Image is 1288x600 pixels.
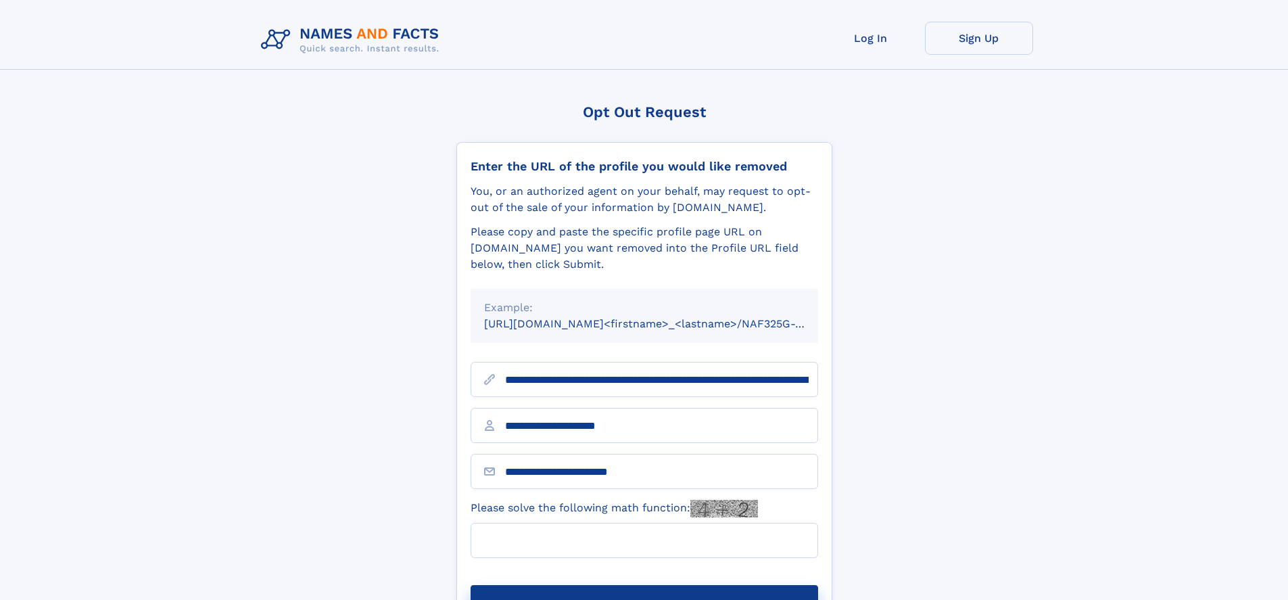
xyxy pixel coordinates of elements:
div: Example: [484,300,805,316]
img: Logo Names and Facts [256,22,450,58]
label: Please solve the following math function: [471,500,758,517]
small: [URL][DOMAIN_NAME]<firstname>_<lastname>/NAF325G-xxxxxxxx [484,317,844,330]
div: You, or an authorized agent on your behalf, may request to opt-out of the sale of your informatio... [471,183,818,216]
div: Please copy and paste the specific profile page URL on [DOMAIN_NAME] you want removed into the Pr... [471,224,818,273]
a: Log In [817,22,925,55]
div: Enter the URL of the profile you would like removed [471,159,818,174]
a: Sign Up [925,22,1033,55]
div: Opt Out Request [456,103,832,120]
